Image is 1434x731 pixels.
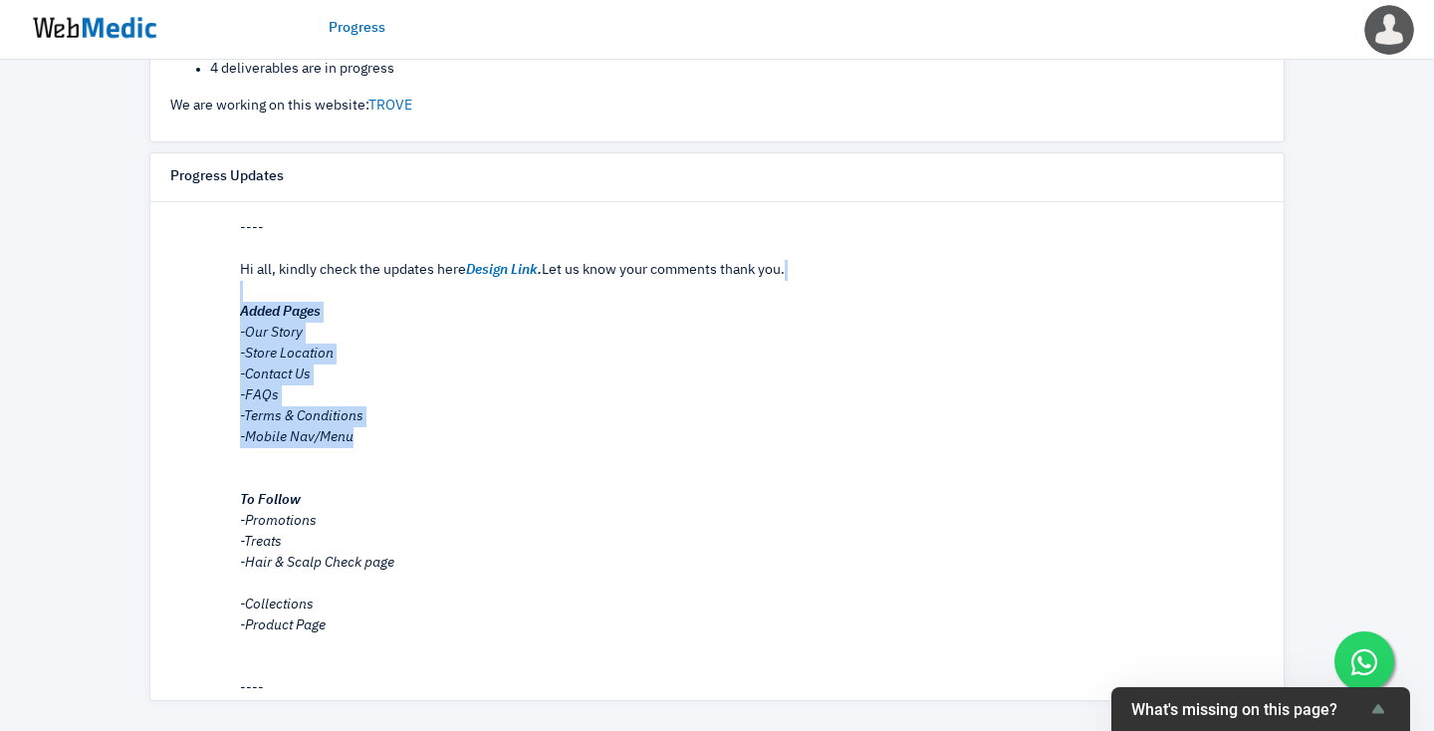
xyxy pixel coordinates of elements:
[466,263,538,277] a: Design Link
[170,168,284,186] h6: Progress Updates
[240,305,321,319] em: Added Pages
[538,263,542,277] em: .
[1131,700,1366,719] span: What's missing on this page?
[240,514,394,632] em: -Promotions -Treats -Hair & Scalp Check page -Collections -Product Page
[240,493,301,507] em: To Follow
[240,260,1264,636] div: Hi all, kindly check the updates here Let us know your comments thank you.
[170,96,1264,117] p: We are working on this website:
[329,18,385,39] a: Progress
[368,99,412,113] a: TROVE
[1131,697,1390,721] button: Show survey - What's missing on this page?
[240,326,363,444] em: -Our Story -Store Location -Contact Us -FAQs -Terms & Conditions -Mobile Nav/Menu
[210,59,1264,80] li: 4 deliverables are in progress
